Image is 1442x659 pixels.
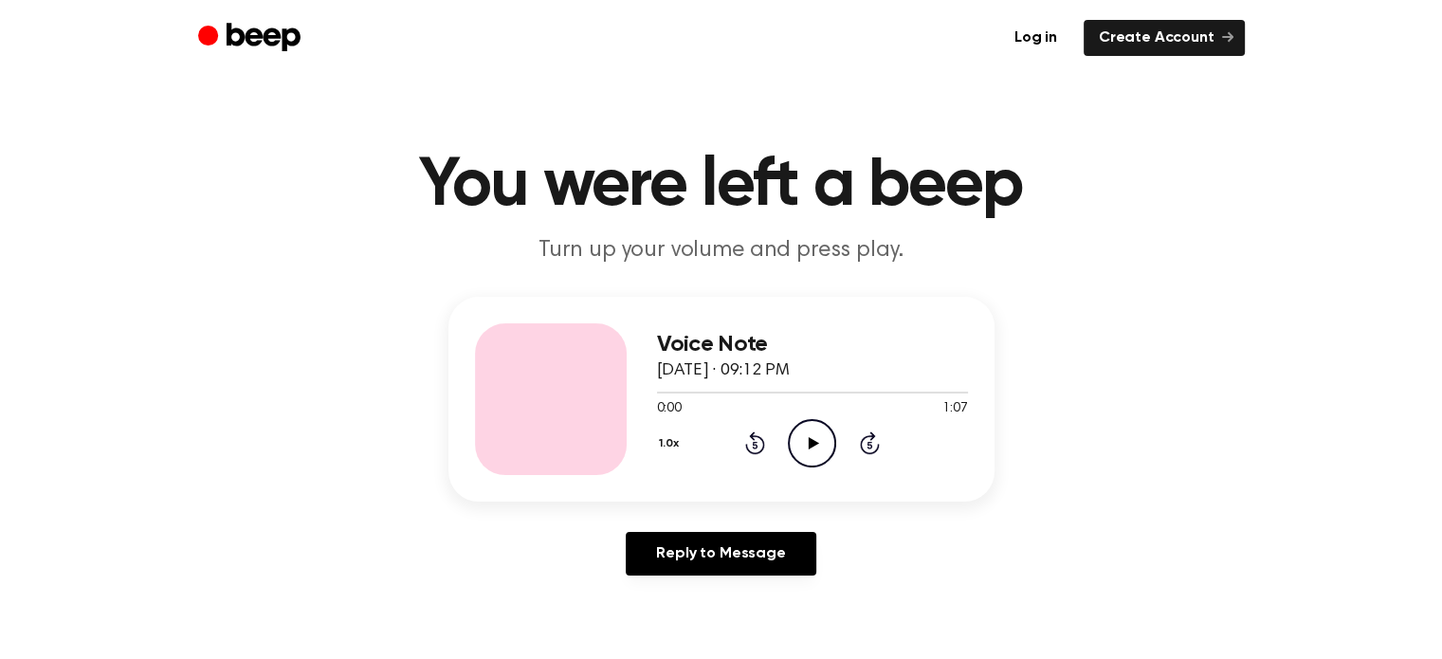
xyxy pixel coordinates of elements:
[657,362,790,379] span: [DATE] · 09:12 PM
[357,235,1086,266] p: Turn up your volume and press play.
[657,428,686,460] button: 1.0x
[999,20,1072,56] a: Log in
[657,399,682,419] span: 0:00
[1084,20,1245,56] a: Create Account
[657,332,968,357] h3: Voice Note
[236,152,1207,220] h1: You were left a beep
[626,532,815,576] a: Reply to Message
[198,20,305,57] a: Beep
[942,399,967,419] span: 1:07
